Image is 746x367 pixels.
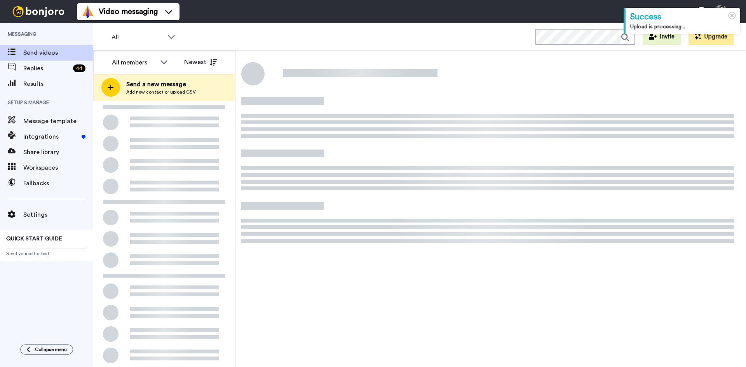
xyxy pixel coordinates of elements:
div: Upload is processing... [630,23,736,31]
span: Results [23,79,93,89]
span: QUICK START GUIDE [6,236,62,242]
button: Invite [643,29,681,45]
span: Send yourself a test [6,250,87,257]
span: Message template [23,117,93,126]
span: Collapse menu [35,346,67,353]
span: Fallbacks [23,179,93,188]
img: bj-logo-header-white.svg [9,6,68,17]
span: Send a new message [126,80,196,89]
span: Replies [23,64,70,73]
span: Send videos [23,48,93,57]
span: Settings [23,210,93,219]
span: Integrations [23,132,78,141]
span: Workspaces [23,163,93,172]
img: vm-color.svg [82,5,94,18]
span: Video messaging [99,6,158,17]
span: Share library [23,148,93,157]
button: Newest [178,54,223,70]
span: Add new contact or upload CSV [126,89,196,95]
div: 44 [73,64,85,72]
span: All [112,33,164,42]
div: Success [630,11,736,23]
div: All members [112,58,156,67]
button: Collapse menu [20,344,73,355]
button: Upgrade [688,29,734,45]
